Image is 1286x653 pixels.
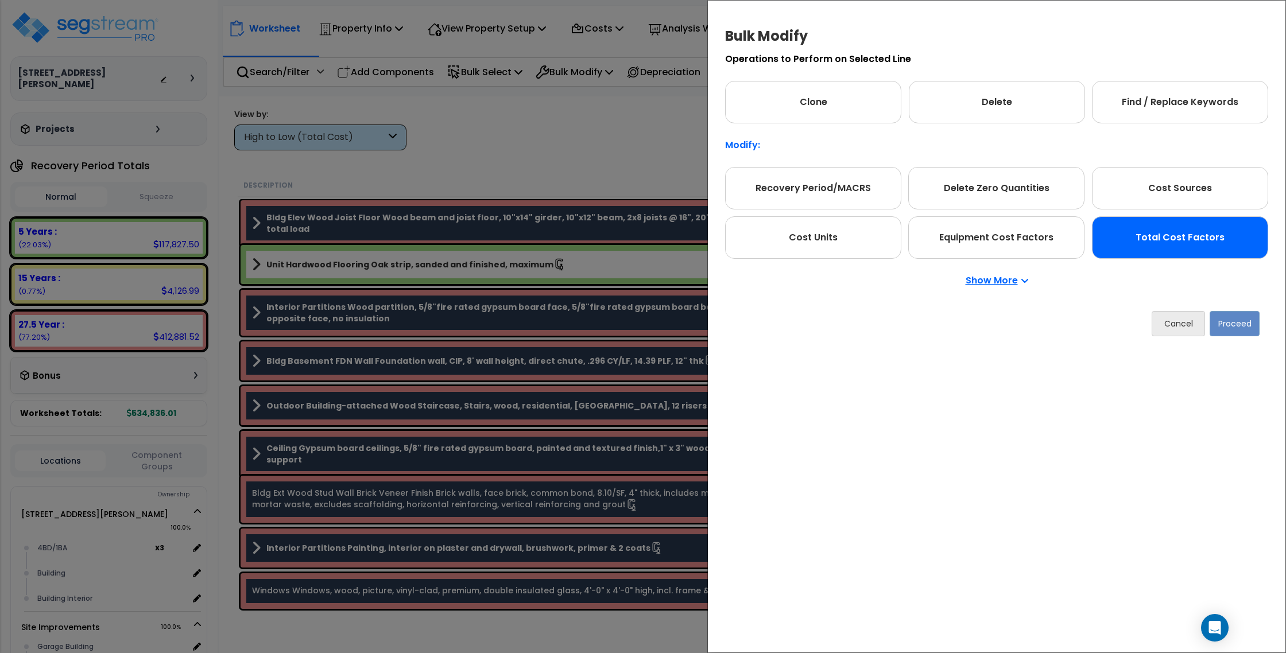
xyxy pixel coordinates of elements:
[908,167,1084,209] div: Delete Zero Quantities
[908,216,1084,259] div: Equipment Cost Factors
[1092,167,1268,209] div: Cost Sources
[725,29,1268,43] h4: Bulk Modify
[725,216,901,259] div: Cost Units
[725,167,901,209] div: Recovery Period/MACRS
[909,81,1085,123] div: Delete
[1092,216,1268,259] div: Total Cost Factors
[725,55,1268,64] p: Operations to Perform on Selected Line
[1152,311,1205,336] button: Cancel
[1201,614,1229,642] div: Open Intercom Messenger
[1092,81,1268,123] div: Find / Replace Keywords
[1210,311,1260,336] button: Proceed
[966,276,1028,285] p: Show More
[725,141,1268,150] p: Modify:
[725,81,901,123] div: Clone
